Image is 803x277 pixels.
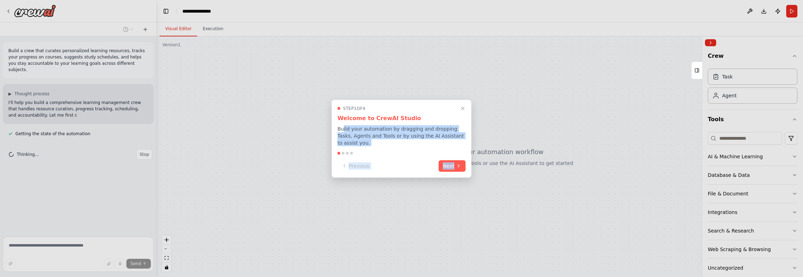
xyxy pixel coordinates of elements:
[161,6,171,16] button: Hide left sidebar
[337,114,466,122] h3: Welcome to CrewAI Studio
[337,125,466,146] p: Build your automation by dragging and dropping Tasks, Agents and Tools or by using the AI Assista...
[439,160,466,172] button: Next
[343,105,365,111] span: Step 1 of 4
[337,160,373,172] button: Previous
[459,104,467,112] button: Close walkthrough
